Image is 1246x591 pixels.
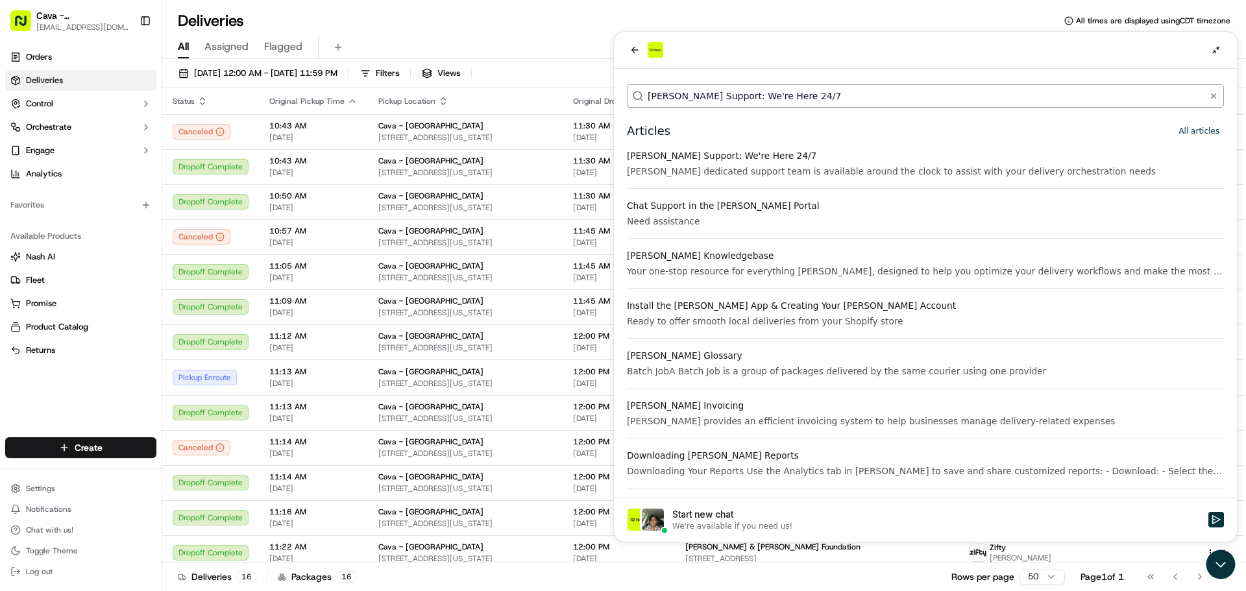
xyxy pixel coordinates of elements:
[269,437,358,447] span: 11:14 AM
[378,542,483,552] span: Cava - [GEOGRAPHIC_DATA]
[378,413,552,424] span: [STREET_ADDRESS][US_STATE]
[378,191,483,201] span: Cava - [GEOGRAPHIC_DATA]
[173,440,230,455] button: Canceled
[378,448,552,459] span: [STREET_ADDRESS][US_STATE]
[269,132,358,143] span: [DATE]
[5,479,156,498] button: Settings
[269,413,358,424] span: [DATE]
[378,507,483,517] span: Cava - [GEOGRAPHIC_DATA]
[437,67,460,79] span: Views
[26,321,88,333] span: Product Catalog
[269,202,358,213] span: [DATE]
[378,272,552,283] span: [STREET_ADDRESS][US_STATE]
[10,251,151,263] a: Nash AI
[269,308,358,318] span: [DATE]
[970,544,986,561] img: zifty-logo-trans-sq.png
[5,163,156,184] a: Analytics
[573,308,665,318] span: [DATE]
[269,331,358,341] span: 11:12 AM
[178,10,244,31] h1: Deliveries
[269,542,358,552] span: 11:22 AM
[614,32,1237,542] iframe: Customer support window
[269,367,358,377] span: 11:13 AM
[173,229,230,245] div: Canceled
[26,168,62,180] span: Analytics
[573,542,665,552] span: 12:00 PM
[36,22,129,32] button: [EMAIL_ADDRESS][DOMAIN_NAME]
[378,553,552,564] span: [STREET_ADDRESS][US_STATE]
[573,132,665,143] span: [DATE]
[269,518,358,529] span: [DATE]
[204,39,249,54] span: Assigned
[5,47,156,67] a: Orders
[173,124,230,139] button: Canceled
[10,274,151,286] a: Fleet
[5,317,156,337] button: Product Catalog
[573,472,665,482] span: 12:00 PM
[178,39,189,54] span: All
[26,504,71,514] span: Notifications
[573,261,665,271] span: 11:45 AM
[269,483,358,494] span: [DATE]
[264,39,302,54] span: Flagged
[173,64,343,82] button: [DATE] 12:00 AM - [DATE] 11:59 PM
[378,367,483,377] span: Cava - [GEOGRAPHIC_DATA]
[573,296,665,306] span: 11:45 AM
[573,518,665,529] span: [DATE]
[194,67,337,79] span: [DATE] 12:00 AM - [DATE] 11:59 PM
[75,441,103,454] span: Create
[378,167,552,178] span: [STREET_ADDRESS][US_STATE]
[269,156,358,166] span: 10:43 AM
[269,167,358,178] span: [DATE]
[5,521,156,539] button: Chat with us!
[269,261,358,271] span: 11:05 AM
[5,270,156,291] button: Fleet
[26,483,55,494] span: Settings
[269,343,358,353] span: [DATE]
[269,96,345,106] span: Original Pickup Time
[26,546,78,556] span: Toggle Theme
[378,202,552,213] span: [STREET_ADDRESS][US_STATE]
[269,472,358,482] span: 11:14 AM
[269,237,358,248] span: [DATE]
[378,308,552,318] span: [STREET_ADDRESS][US_STATE]
[685,542,861,552] span: [PERSON_NAME] & [PERSON_NAME] Foundation
[378,237,552,248] span: [STREET_ADDRESS][US_STATE]
[36,9,129,22] button: Cava - [GEOGRAPHIC_DATA]
[26,344,55,356] span: Returns
[573,121,665,131] span: 11:30 AM
[5,542,156,560] button: Toggle Theme
[378,483,552,494] span: [STREET_ADDRESS][US_STATE]
[378,121,483,131] span: Cava - [GEOGRAPHIC_DATA]
[378,378,552,389] span: [STREET_ADDRESS][US_STATE]
[573,331,665,341] span: 12:00 PM
[1076,16,1230,26] span: All times are displayed using CDT timezone
[10,321,151,333] a: Product Catalog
